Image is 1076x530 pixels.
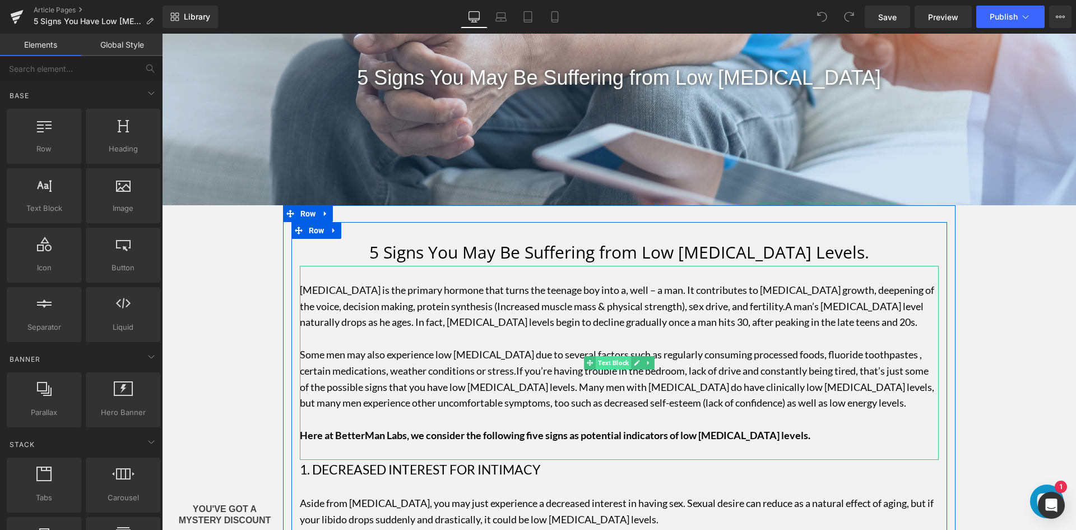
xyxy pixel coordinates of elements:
[163,6,218,28] a: New Library
[10,202,78,214] span: Text Block
[461,6,488,28] a: Desktop
[10,407,78,418] span: Parallax
[976,6,1045,28] button: Publish
[434,322,469,336] span: Text Block
[8,439,36,450] span: Stack
[10,492,78,504] span: Tabs
[34,17,141,26] span: 5 Signs You Have Low [MEDICAL_DATA]
[488,6,514,28] a: Laptop
[8,354,41,365] span: Banner
[138,313,777,377] p: Some men may also experience low [MEDICAL_DATA] due to several factors such as regularly consumin...
[34,6,163,15] a: Article Pages
[990,12,1018,21] span: Publish
[811,6,833,28] button: Undo
[10,262,78,274] span: Icon
[878,11,897,23] span: Save
[541,6,568,28] a: Mobile
[89,143,157,155] span: Heading
[89,262,157,274] span: Button
[10,321,78,333] span: Separator
[1049,6,1072,28] button: More
[138,395,648,408] strong: Here at BetterMan Labs, we consider the following five signs as potential indicators of low [MEDI...
[144,188,165,205] span: Row
[10,143,78,155] span: Row
[81,34,163,56] a: Global Style
[207,207,707,230] font: 5 Signs You May Be Suffering from Low [MEDICAL_DATA] Levels.
[865,451,905,487] inbox-online-store-chat: Shopify online store chat
[928,11,958,23] span: Preview
[838,6,860,28] button: Redo
[138,428,378,444] font: 1. DECREASED INTEREST FOR INTIMACY
[138,445,777,494] p: Aside from [MEDICAL_DATA], you may just experience a decreased interest in having sex. Sexual des...
[89,202,157,214] span: Image
[89,407,157,418] span: Hero Banner
[8,90,30,101] span: Base
[138,232,777,297] p: [MEDICAL_DATA] is the primary hormone that turns the teenage boy into a, well – a man. It contrib...
[1038,492,1065,519] div: Open Intercom Messenger
[915,6,972,28] a: Preview
[481,322,493,336] a: Expand / Collapse
[165,188,179,205] a: Expand / Collapse
[89,321,157,333] span: Liquid
[184,12,210,22] span: Library
[514,6,541,28] a: Tablet
[156,172,171,188] a: Expand / Collapse
[195,33,718,56] span: 5 Signs You May Be Suffering from Low [MEDICAL_DATA]
[136,172,157,188] span: Row
[89,492,157,504] span: Carousel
